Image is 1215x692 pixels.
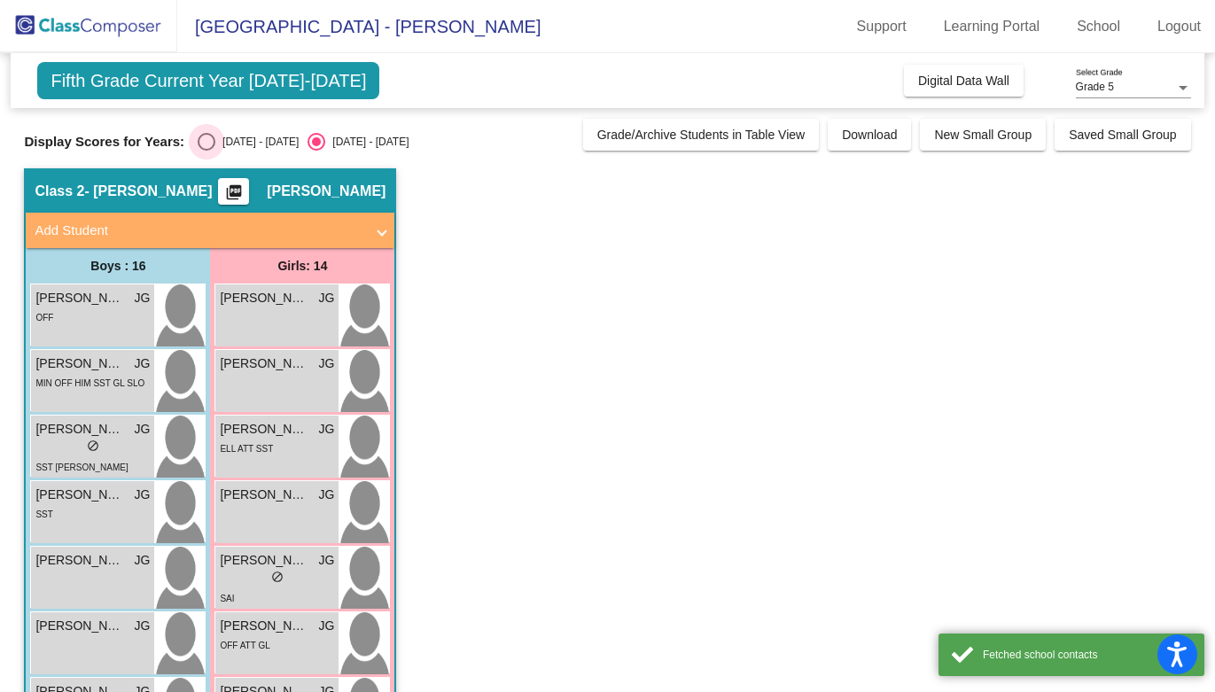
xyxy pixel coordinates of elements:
[220,420,308,439] span: [PERSON_NAME]
[135,617,151,635] span: JG
[220,641,269,650] span: OFF ATT GL
[319,289,335,307] span: JG
[220,486,308,504] span: [PERSON_NAME]
[35,378,144,388] span: MIN OFF HIM SST GL SLO
[220,551,308,570] span: [PERSON_NAME]
[223,183,245,208] mat-icon: picture_as_pdf
[983,647,1191,663] div: Fetched school contacts
[35,463,128,472] span: SST [PERSON_NAME]
[220,354,308,373] span: [PERSON_NAME]
[135,486,151,504] span: JG
[583,119,820,151] button: Grade/Archive Students in Table View
[135,354,151,373] span: JG
[35,551,124,570] span: [PERSON_NAME]
[35,183,84,200] span: Class 2
[220,289,308,307] span: [PERSON_NAME]
[930,12,1055,41] a: Learning Portal
[35,313,53,323] span: OFF
[24,134,184,150] span: Display Scores for Years:
[135,289,151,307] span: JG
[1069,128,1176,142] span: Saved Small Group
[597,128,806,142] span: Grade/Archive Students in Table View
[177,12,541,41] span: [GEOGRAPHIC_DATA] - [PERSON_NAME]
[35,221,364,241] mat-panel-title: Add Student
[220,594,234,603] span: SAI
[1063,12,1134,41] a: School
[35,486,124,504] span: [PERSON_NAME]
[1076,81,1114,93] span: Grade 5
[26,248,210,284] div: Boys : 16
[918,74,1009,88] span: Digital Data Wall
[35,354,124,373] span: [PERSON_NAME]
[319,420,335,439] span: JG
[198,133,409,151] mat-radio-group: Select an option
[35,509,52,519] span: SST
[920,119,1046,151] button: New Small Group
[1143,12,1215,41] a: Logout
[26,213,394,248] mat-expansion-panel-header: Add Student
[84,183,212,200] span: - [PERSON_NAME]
[215,134,299,150] div: [DATE] - [DATE]
[319,551,335,570] span: JG
[319,617,335,635] span: JG
[37,62,379,99] span: Fifth Grade Current Year [DATE]-[DATE]
[210,248,394,284] div: Girls: 14
[218,178,249,205] button: Print Students Details
[35,617,124,635] span: [PERSON_NAME]
[828,119,911,151] button: Download
[934,128,1032,142] span: New Small Group
[904,65,1024,97] button: Digital Data Wall
[271,571,284,583] span: do_not_disturb_alt
[319,354,335,373] span: JG
[135,551,151,570] span: JG
[319,486,335,504] span: JG
[325,134,409,150] div: [DATE] - [DATE]
[843,12,921,41] a: Support
[1055,119,1190,151] button: Saved Small Group
[220,444,273,454] span: ELL ATT SST
[87,439,99,452] span: do_not_disturb_alt
[842,128,897,142] span: Download
[135,420,151,439] span: JG
[267,183,386,200] span: [PERSON_NAME]
[35,420,124,439] span: [PERSON_NAME]
[220,617,308,635] span: [PERSON_NAME]
[35,289,124,307] span: [PERSON_NAME]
